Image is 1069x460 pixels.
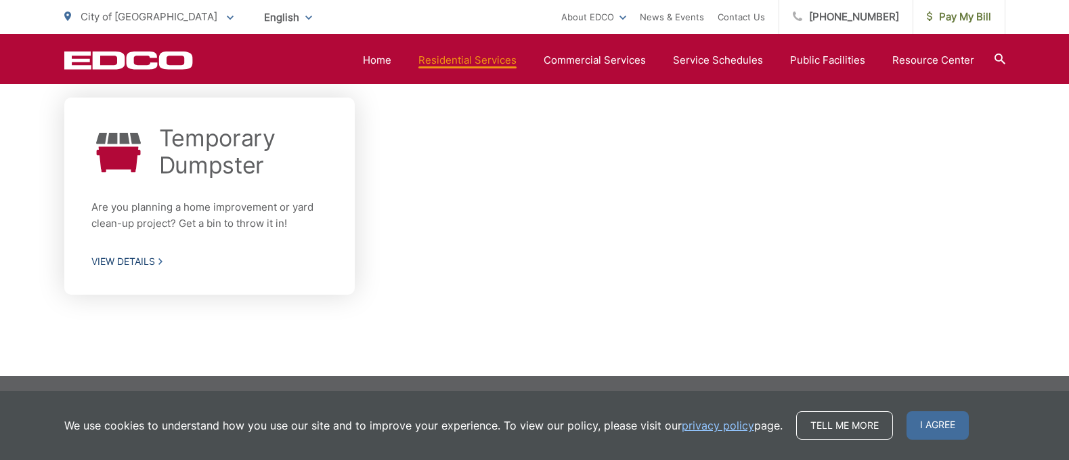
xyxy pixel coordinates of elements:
a: Residential Services [418,52,517,68]
a: Commercial Services [544,52,646,68]
a: Temporary Dumpster Are you planning a home improvement or yard clean-up project? Get a bin to thr... [64,98,355,295]
a: privacy policy [682,417,754,434]
span: View Details [91,255,328,268]
p: We use cookies to understand how you use our site and to improve your experience. To view our pol... [64,417,783,434]
p: Are you planning a home improvement or yard clean-up project? Get a bin to throw it in! [91,199,328,232]
span: City of [GEOGRAPHIC_DATA] [81,10,217,23]
a: EDCD logo. Return to the homepage. [64,51,193,70]
a: Service Schedules [673,52,763,68]
a: About EDCO [561,9,626,25]
a: News & Events [640,9,704,25]
a: Home [363,52,391,68]
a: Tell me more [796,411,893,440]
span: Pay My Bill [927,9,991,25]
a: Public Facilities [790,52,865,68]
h2: Temporary Dumpster [159,125,328,179]
a: Resource Center [892,52,974,68]
span: English [254,5,322,29]
a: Contact Us [718,9,765,25]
